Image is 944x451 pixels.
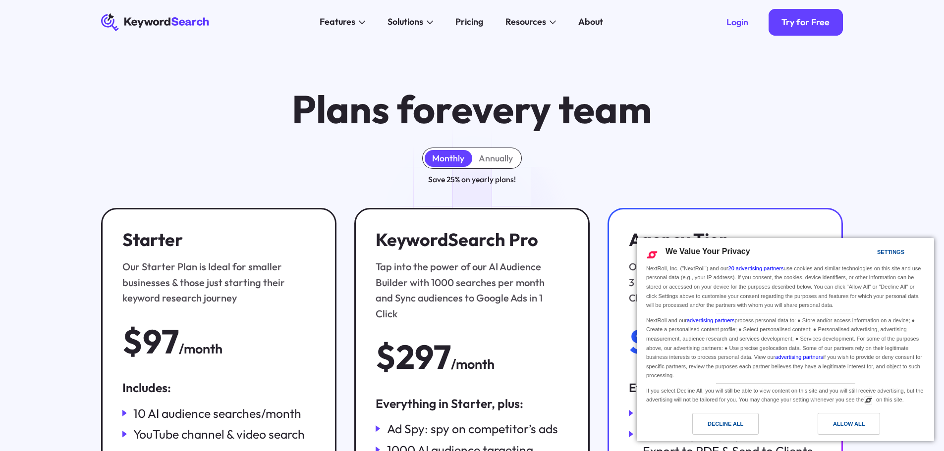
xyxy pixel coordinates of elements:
div: Try for Free [781,17,830,28]
div: Everything in Starter, plus: [376,395,568,412]
div: YouTube channel & video search [133,426,305,443]
h3: KeywordSearch Pro [376,229,562,251]
a: advertising partners [687,317,735,323]
a: Decline All [643,413,785,440]
div: Ad Spy: spy on competitor’s ads [387,420,558,437]
div: Decline All [708,418,743,429]
div: If you select Decline All, you will still be able to view content on this site and you will still... [644,384,927,405]
div: Features [320,15,355,29]
span: every team [451,85,652,133]
div: NextRoll and our process personal data to: ● Store and/or access information on a device; ● Creat... [644,313,927,381]
span: We Value Your Privacy [666,247,750,255]
div: Everything in Ad Spy, plus: [629,379,822,396]
div: Settings [877,247,904,257]
div: Includes: [122,379,315,396]
div: Resources [505,15,546,29]
h3: Agency Tier [629,229,816,251]
div: $497+ [629,324,724,359]
div: Tap into the power of our AI Audience Builder with 1000 searches per month and Sync audiences to ... [376,259,562,321]
div: /month [179,339,222,359]
a: 20 advertising partners [728,265,784,271]
a: Pricing [449,13,490,31]
div: About [578,15,603,29]
a: advertising partners [775,354,823,360]
a: Settings [860,244,884,262]
div: Save 25% on yearly plans! [428,173,516,186]
div: 10 AI audience searches/month [133,405,301,422]
h3: Starter [122,229,309,251]
div: NextRoll, Inc. ("NextRoll") and our use cookies and similar technologies on this site and use per... [644,263,927,311]
div: $297 [376,339,451,374]
div: Pricing [455,15,483,29]
div: /month [451,354,495,375]
div: $97 [122,324,179,359]
div: Solutions [388,15,423,29]
div: Our KeywordSearch Agency Plan includes 3 Users, AI Ad Targeting PDF Reports for Clients & Ability... [629,259,816,305]
a: Login [713,9,762,36]
div: Annually [479,153,513,164]
div: Allow All [833,418,865,429]
a: Allow All [785,413,928,440]
div: Monthly [432,153,464,164]
a: About [572,13,610,31]
div: Our Starter Plan is Ideal for smaller businesses & those just starting their keyword research jou... [122,259,309,305]
div: Login [726,17,748,28]
h1: Plans for [292,89,652,130]
a: Try for Free [769,9,843,36]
